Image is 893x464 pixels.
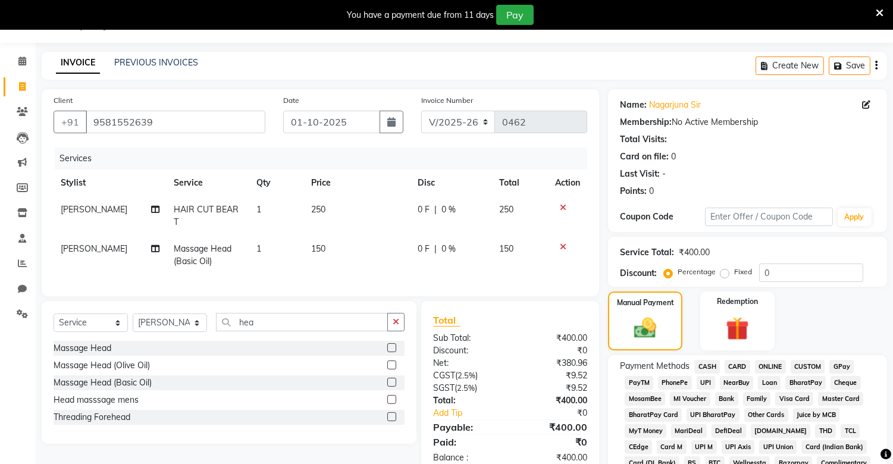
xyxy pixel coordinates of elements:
div: ₹0 [510,435,597,449]
span: GPay [829,360,854,374]
div: ₹0 [525,407,597,419]
span: MosamBee [625,392,665,406]
div: 0 [649,185,654,197]
span: DefiDeal [712,424,746,438]
span: CEdge [625,440,652,454]
div: Threading Forehead [54,411,130,424]
div: Discount: [620,267,657,280]
span: UPI Axis [722,440,755,454]
th: Qty [249,170,304,196]
div: Coupon Code [620,211,705,223]
th: Price [304,170,411,196]
span: BharatPay [785,376,826,390]
span: 0 F [418,203,430,216]
span: MariDeal [671,424,707,438]
span: MI Voucher [670,392,710,406]
span: Other Cards [744,408,788,422]
span: CGST [433,370,455,381]
div: Service Total: [620,246,674,259]
div: ₹9.52 [510,382,597,394]
th: Action [548,170,587,196]
input: Enter Offer / Coupon Code [705,208,832,226]
th: Service [167,170,250,196]
span: PayTM [625,376,653,390]
label: Percentage [678,267,716,277]
input: Search or Scan [216,313,388,331]
label: Redemption [717,296,758,307]
span: Loan [758,376,781,390]
span: Bank [715,392,738,406]
th: Total [493,170,549,196]
span: [DOMAIN_NAME] [751,424,811,438]
img: _cash.svg [627,315,663,341]
a: PREVIOUS INVOICES [114,57,198,68]
span: Cheque [831,376,861,390]
div: Services [55,148,596,170]
span: Visa Card [775,392,813,406]
div: ( ) [424,369,510,382]
span: BharatPay Card [625,408,682,422]
span: | [434,203,437,216]
span: Card (Indian Bank) [801,440,867,454]
a: Nagarjuna Sir [649,99,701,111]
span: CASH [694,360,720,374]
span: 1 [256,243,261,254]
div: Discount: [424,344,510,357]
span: | [434,243,437,255]
div: ₹9.52 [510,369,597,382]
span: 2.5% [457,383,475,393]
span: PhonePe [658,376,692,390]
div: Paid: [424,435,510,449]
span: NearBuy [720,376,754,390]
span: 0 % [441,243,456,255]
div: ₹400.00 [510,332,597,344]
div: Card on file: [620,151,669,163]
button: Save [829,57,870,75]
span: UPI BharatPay [687,408,740,422]
span: 2.5% [458,371,475,380]
span: 250 [311,204,325,215]
div: Total Visits: [620,133,667,146]
div: ₹400.00 [510,420,597,434]
div: Sub Total: [424,332,510,344]
span: Total [433,314,460,327]
div: ₹380.96 [510,357,597,369]
label: Client [54,95,73,106]
div: Head masssage mens [54,394,139,406]
div: Total: [424,394,510,407]
span: Juice by MCB [793,408,840,422]
label: Fixed [734,267,752,277]
span: Payment Methods [620,360,690,372]
img: _gift.svg [719,314,756,343]
div: Net: [424,357,510,369]
div: Balance : [424,452,510,464]
label: Manual Payment [617,297,674,308]
label: Date [283,95,299,106]
span: Master Card [818,392,863,406]
span: 1 [256,204,261,215]
span: CUSTOM [791,360,825,374]
span: UPI M [691,440,717,454]
span: THD [815,424,836,438]
div: Massage Head (Basic Oil) [54,377,152,389]
a: INVOICE [56,52,100,74]
span: UPI [697,376,715,390]
span: UPI Union [759,440,797,454]
div: Payable: [424,420,510,434]
span: 0 F [418,243,430,255]
button: Pay [496,5,534,25]
span: Card M [657,440,687,454]
div: ( ) [424,382,510,394]
div: Membership: [620,116,672,128]
div: Last Visit: [620,168,660,180]
button: +91 [54,111,87,133]
span: SGST [433,383,455,393]
div: ₹0 [510,344,597,357]
th: Disc [411,170,492,196]
span: Family [743,392,771,406]
button: Apply [838,208,872,226]
button: Create New [756,57,824,75]
span: ONLINE [755,360,786,374]
div: - [662,168,666,180]
span: HAIR CUT BEART [174,204,239,227]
